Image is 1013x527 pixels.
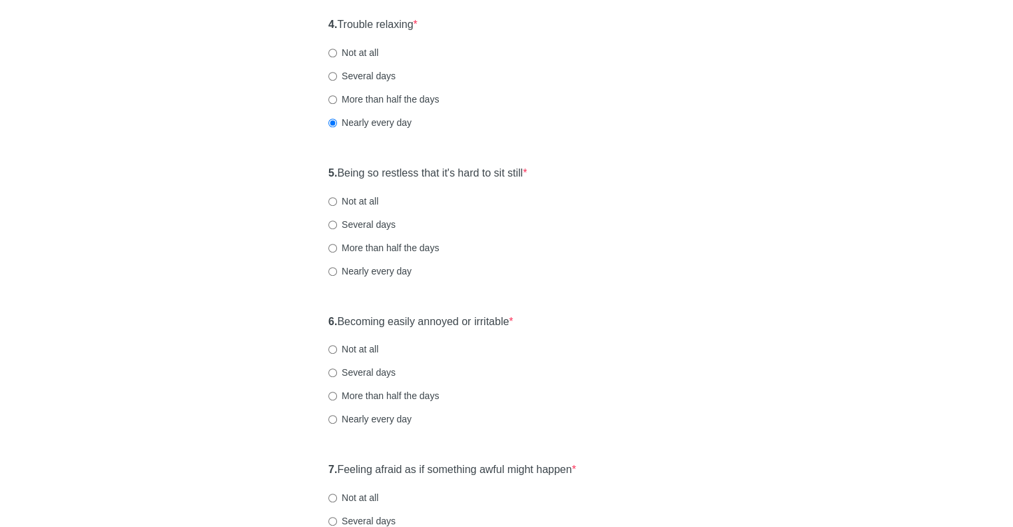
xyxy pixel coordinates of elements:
[328,46,378,59] label: Not at all
[328,389,439,402] label: More than half the days
[328,517,337,526] input: Several days
[328,95,337,104] input: More than half the days
[328,345,337,354] input: Not at all
[328,264,412,278] label: Nearly every day
[328,167,337,179] strong: 5.
[328,116,412,129] label: Nearly every day
[328,17,418,33] label: Trouble relaxing
[328,166,527,181] label: Being so restless that it's hard to sit still
[328,491,378,504] label: Not at all
[328,366,396,379] label: Several days
[328,368,337,377] input: Several days
[328,462,576,478] label: Feeling afraid as if something awful might happen
[328,412,412,426] label: Nearly every day
[328,415,337,424] input: Nearly every day
[328,221,337,229] input: Several days
[328,119,337,127] input: Nearly every day
[328,197,337,206] input: Not at all
[328,267,337,276] input: Nearly every day
[328,494,337,502] input: Not at all
[328,342,378,356] label: Not at all
[328,316,337,327] strong: 6.
[328,241,439,255] label: More than half the days
[328,244,337,253] input: More than half the days
[328,314,513,330] label: Becoming easily annoyed or irritable
[328,69,396,83] label: Several days
[328,72,337,81] input: Several days
[328,19,337,30] strong: 4.
[328,392,337,400] input: More than half the days
[328,49,337,57] input: Not at all
[328,218,396,231] label: Several days
[328,93,439,106] label: More than half the days
[328,464,337,475] strong: 7.
[328,195,378,208] label: Not at all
